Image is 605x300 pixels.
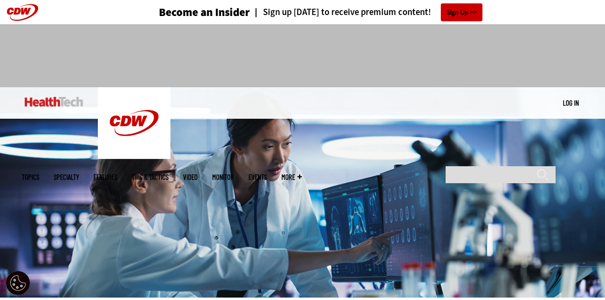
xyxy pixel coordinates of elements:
[22,174,39,181] span: Topics
[248,174,267,181] a: Events
[98,87,171,159] img: Home
[563,98,579,107] a: Log in
[6,271,30,295] div: Cookie Settings
[212,174,234,181] a: MonITor
[6,271,30,295] button: Open Preferences
[98,151,171,161] a: CDW
[54,174,79,181] span: Specialty
[126,34,479,78] iframe: advertisement
[93,174,117,181] a: Features
[441,3,482,21] a: Sign Up
[563,98,579,108] div: User menu
[250,8,431,17] a: Sign up [DATE] to receive premium content!
[123,7,250,18] a: Become an Insider
[281,174,302,181] span: More
[183,174,198,181] a: Video
[132,174,169,181] a: Tips & Tactics
[159,7,250,18] h3: Become an Insider
[25,97,83,107] img: Home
